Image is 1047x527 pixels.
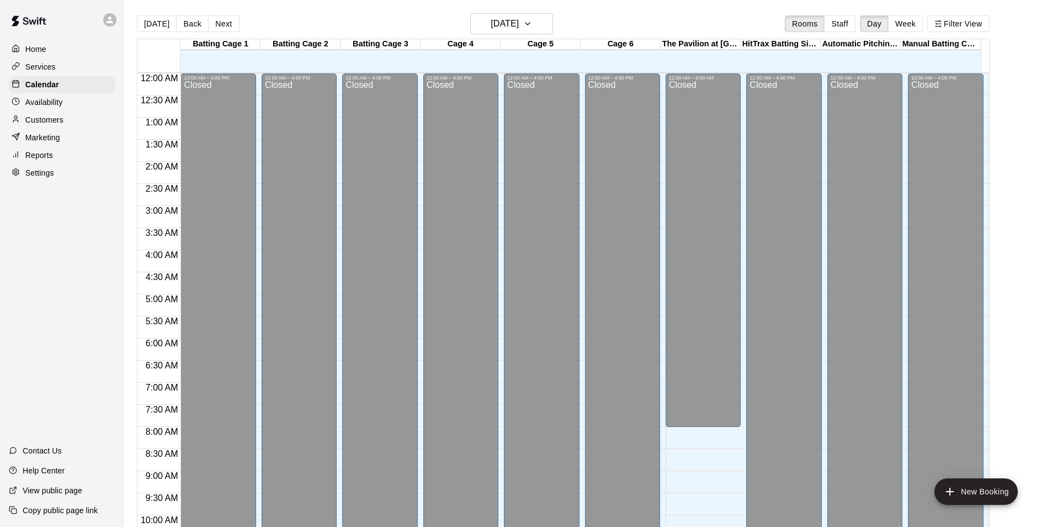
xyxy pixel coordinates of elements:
button: Back [176,15,209,32]
span: 8:30 AM [143,449,181,459]
button: [DATE] [137,15,177,32]
a: Availability [9,94,115,110]
div: Cage 6 [581,39,661,50]
span: 1:30 AM [143,140,181,149]
span: 3:00 AM [143,206,181,215]
div: The Pavilion at [GEOGRAPHIC_DATA] [661,39,741,50]
p: Availability [25,97,63,108]
a: Services [9,59,115,75]
p: Services [25,61,56,72]
div: 12:00 AM – 8:00 AM [669,75,737,81]
button: Week [888,15,923,32]
div: Automatic Pitching Machines [821,39,901,50]
div: Cage 5 [501,39,581,50]
a: Marketing [9,129,115,146]
div: 12:00 AM – 4:00 PM [346,75,414,81]
p: Marketing [25,132,60,143]
div: 12:00 AM – 4:00 PM [507,75,576,81]
span: 9:30 AM [143,493,181,503]
span: 10:00 AM [138,515,181,525]
div: Manual Batting Cage [901,39,981,50]
div: Batting Cage 3 [341,39,421,50]
button: Rooms [785,15,825,32]
button: Next [208,15,239,32]
span: 5:30 AM [143,317,181,326]
div: HitTrax Batting Simulator [741,39,821,50]
p: Reports [25,150,53,161]
button: Staff [824,15,855,32]
div: Batting Cage 2 [261,39,341,50]
span: 6:30 AM [143,361,181,370]
p: Contact Us [23,445,62,456]
a: Home [9,41,115,57]
p: Settings [25,167,54,178]
span: 6:00 AM [143,339,181,348]
span: 1:00 AM [143,118,181,127]
p: Customers [25,114,63,125]
span: 2:30 AM [143,184,181,193]
a: Settings [9,165,115,181]
span: 9:00 AM [143,471,181,481]
span: 7:30 AM [143,405,181,414]
span: 4:30 AM [143,272,181,282]
span: 2:00 AM [143,162,181,171]
p: Copy public page link [23,505,98,516]
span: 12:30 AM [138,96,181,105]
button: add [934,478,1018,505]
h6: [DATE] [491,16,519,31]
p: Help Center [23,465,65,476]
a: Reports [9,147,115,164]
span: 7:00 AM [143,383,181,392]
div: 12:00 AM – 4:00 PM [750,75,818,81]
button: [DATE] [470,13,553,34]
div: 12:00 AM – 4:00 PM [911,75,980,81]
button: Filter View [927,15,989,32]
p: View public page [23,485,82,496]
p: Home [25,44,46,55]
div: 12:00 AM – 4:00 PM [588,75,657,81]
div: Cage 4 [421,39,501,50]
span: 4:00 AM [143,250,181,260]
div: Batting Cage 1 [180,39,261,50]
span: 12:00 AM [138,73,181,83]
div: 12:00 AM – 4:00 PM [265,75,333,81]
div: 12:00 AM – 8:00 AM: Closed [666,73,741,427]
p: Calendar [25,79,59,90]
div: Closed [669,81,737,431]
span: 3:30 AM [143,228,181,238]
div: 12:00 AM – 4:00 PM [184,75,252,81]
span: 5:00 AM [143,294,181,304]
a: Customers [9,112,115,128]
div: 12:00 AM – 4:00 PM [427,75,495,81]
a: Calendar [9,76,115,93]
button: Day [860,15,889,32]
span: 8:00 AM [143,427,181,436]
div: 12:00 AM – 4:00 PM [831,75,899,81]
